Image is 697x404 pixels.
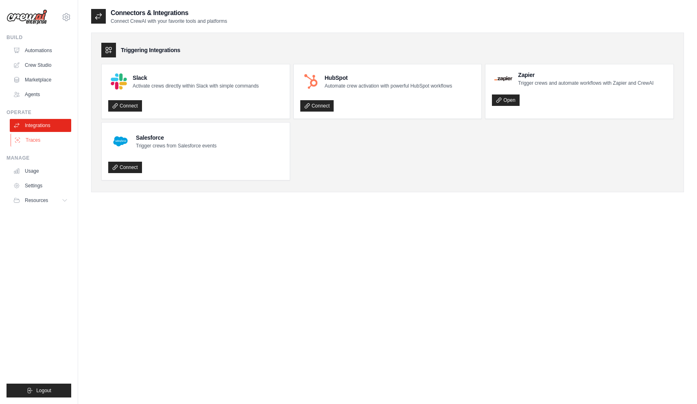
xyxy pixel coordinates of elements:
img: Slack Logo [111,73,127,90]
p: Automate crew activation with powerful HubSpot workflows [325,83,452,89]
p: Trigger crews from Salesforce events [136,143,216,149]
h4: HubSpot [325,74,452,82]
h4: Slack [133,74,259,82]
div: Manage [7,155,71,161]
img: Salesforce Logo [111,132,130,151]
a: Crew Studio [10,59,71,72]
a: Open [492,94,519,106]
p: Connect CrewAI with your favorite tools and platforms [111,18,227,24]
a: Connect [300,100,334,112]
img: Zapier Logo [494,76,512,81]
a: Connect [108,162,142,173]
h4: Salesforce [136,134,216,142]
h3: Triggering Integrations [121,46,180,54]
button: Logout [7,384,71,397]
img: Logo [7,9,47,25]
p: Activate crews directly within Slack with simple commands [133,83,259,89]
a: Marketplace [10,73,71,86]
a: Agents [10,88,71,101]
div: Operate [7,109,71,116]
button: Resources [10,194,71,207]
span: Logout [36,387,51,394]
a: Automations [10,44,71,57]
h2: Connectors & Integrations [111,8,227,18]
a: Traces [11,134,72,147]
span: Resources [25,197,48,204]
a: Settings [10,179,71,192]
img: HubSpot Logo [303,73,319,90]
a: Connect [108,100,142,112]
a: Integrations [10,119,71,132]
a: Usage [10,165,71,178]
p: Trigger crews and automate workflows with Zapier and CrewAI [518,80,653,86]
h4: Zapier [518,71,653,79]
div: Build [7,34,71,41]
